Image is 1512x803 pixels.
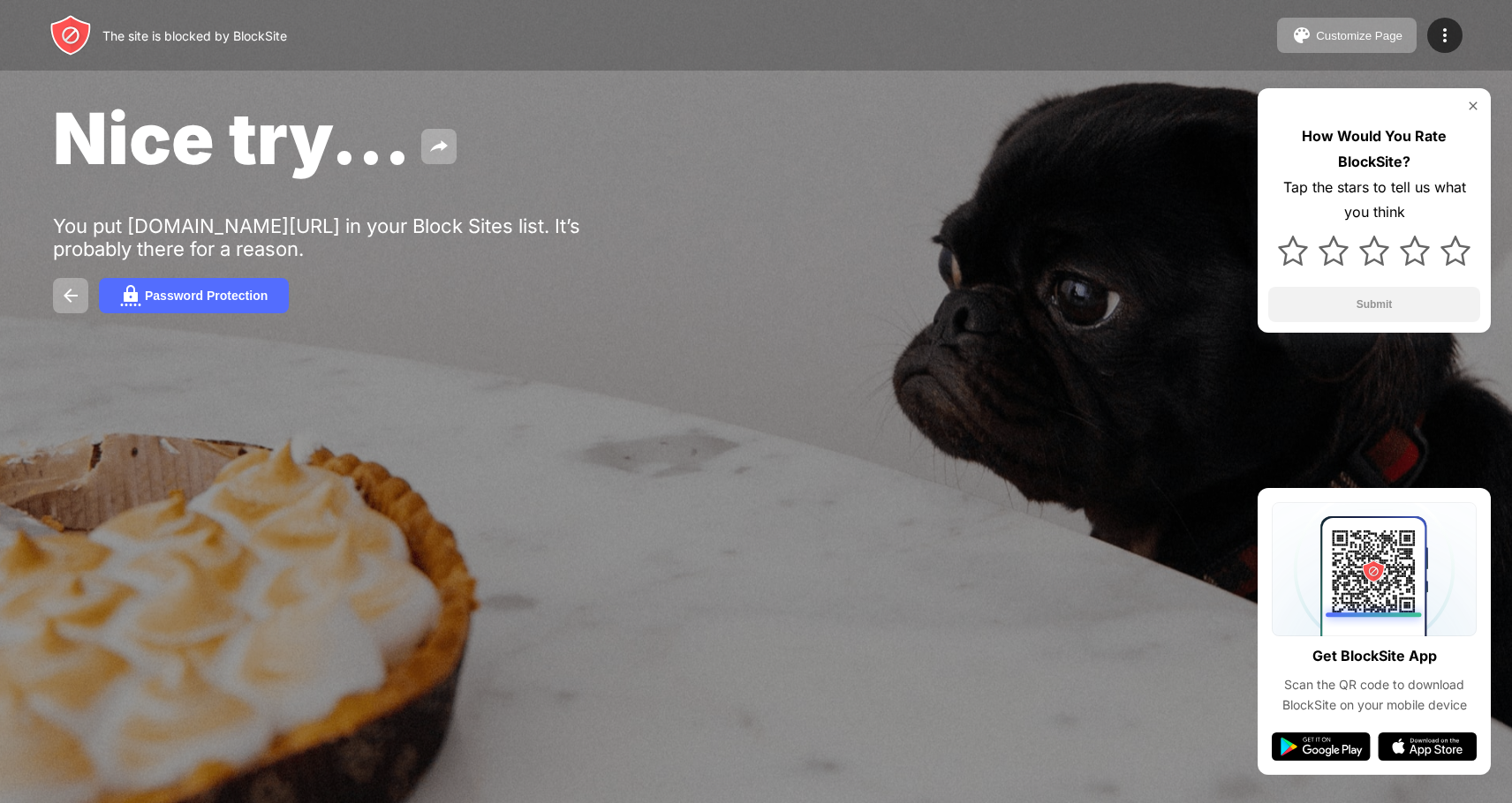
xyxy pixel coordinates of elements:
[1319,236,1349,266] img: star.svg
[1268,124,1480,175] div: How Would You Rate BlockSite?
[1268,175,1480,226] div: Tap the stars to tell us what you think
[1272,732,1371,761] img: google-play.svg
[99,278,289,313] button: Password Protection
[1434,25,1455,46] img: menu-icon.svg
[1400,236,1430,266] img: star.svg
[1312,643,1437,669] div: Get BlockSite App
[1272,675,1477,715] div: Scan the QR code to download BlockSite on your mobile device
[49,14,92,56] img: header-logo.svg
[102,28,287,43] div: The site is blocked by BlockSite
[1291,25,1312,46] img: pallet.svg
[1378,732,1477,761] img: app-store.svg
[1268,287,1480,322] button: Submit
[1278,236,1308,266] img: star.svg
[428,136,450,157] img: share.svg
[53,214,599,260] div: You put [DOMAIN_NAME][URL] in your Block Sites list. It’s probably there for a reason.
[60,285,81,306] img: back.svg
[1359,236,1389,266] img: star.svg
[145,289,268,303] div: Password Protection
[1277,18,1417,53] button: Customize Page
[120,285,141,306] img: password.svg
[1272,502,1477,636] img: qrcode.svg
[1316,29,1402,42] div: Customize Page
[1440,236,1470,266] img: star.svg
[1466,99,1480,113] img: rate-us-close.svg
[53,95,411,181] span: Nice try...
